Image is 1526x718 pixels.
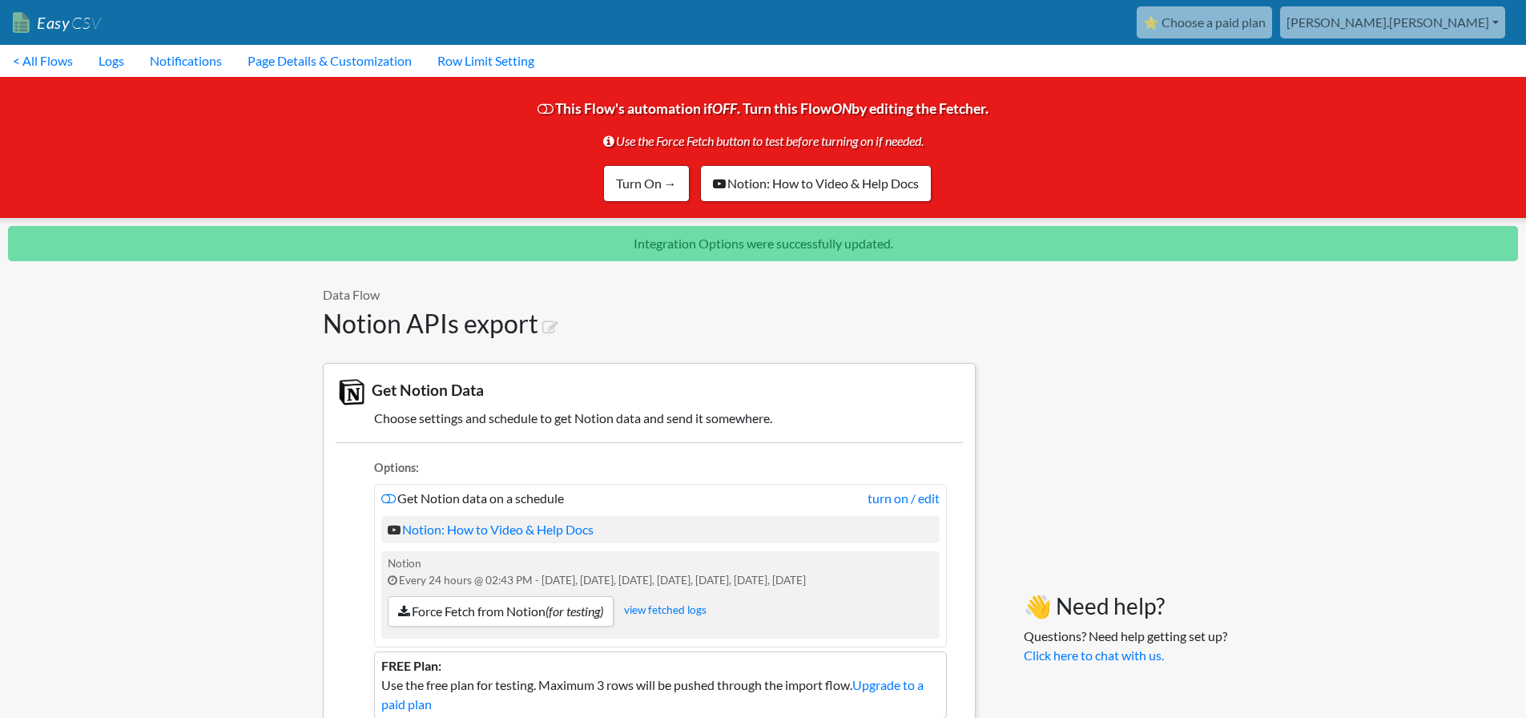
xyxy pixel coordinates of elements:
[381,658,441,673] b: FREE Plan:
[374,459,947,481] li: Options:
[712,100,737,117] i: OFF
[86,45,137,77] a: Logs
[381,677,924,712] a: Upgrade to a paid plan
[388,522,594,537] a: Notion: How to Video & Help Docs
[235,45,425,77] a: Page Details & Customization
[603,125,924,157] span: Use the Force Fetch button to test before turning on if needed.
[1024,627,1227,665] p: Questions? Need help getting set up?
[1137,6,1272,38] a: ⭐ Choose a paid plan
[323,285,976,305] p: Data Flow
[425,45,547,77] a: Row Limit Setting
[70,13,101,33] span: CSV
[381,551,940,639] div: Notion Every 24 hours @ 02:43 PM - [DATE], [DATE], [DATE], [DATE], [DATE], [DATE], [DATE]
[336,376,963,408] h3: Get Notion Data
[336,376,368,408] img: Notion
[374,484,947,647] li: Get Notion data on a schedule
[323,309,976,339] h1: Notion APIs export
[13,6,101,39] a: EasyCSV
[624,603,707,616] a: view fetched logs
[8,226,1518,261] p: Integration Options were successfully updated.
[603,165,690,202] a: Turn On →
[868,489,940,508] a: turn on / edit
[538,100,988,187] span: This Flow's automation if . Turn this Flow by editing the Fetcher.
[831,100,852,117] i: ON
[336,410,963,426] h5: Choose settings and schedule to get Notion data and send it somewhere.
[1280,6,1505,38] a: [PERSON_NAME].[PERSON_NAME]
[546,603,603,619] i: (for testing)
[700,165,932,202] a: Notion: How to Video & Help Docs
[1024,647,1164,663] a: Click here to chat with us.
[1024,593,1227,620] h3: 👋 Need help?
[388,596,614,627] a: Force Fetch from Notion(for testing)
[137,45,235,77] a: Notifications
